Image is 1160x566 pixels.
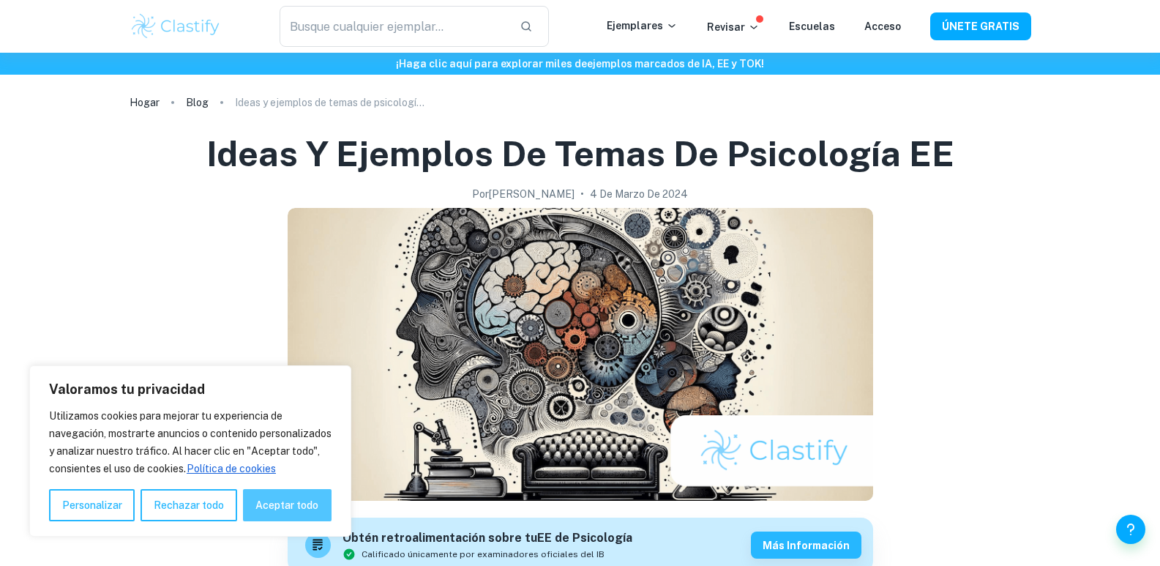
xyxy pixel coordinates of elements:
[206,133,954,174] font: Ideas y ejemplos de temas de psicología EE
[590,188,688,200] font: 4 de marzo de 2024
[864,21,901,32] a: Acceso
[707,21,745,33] font: Revisar
[49,489,135,521] button: Personalizar
[763,540,850,551] font: Más información
[1116,515,1145,544] button: Ayuda y comentarios
[489,188,575,200] font: [PERSON_NAME]
[186,97,209,108] font: Blog
[537,531,632,545] font: EE de Psicología
[130,97,160,108] font: Hogar
[62,499,122,511] font: Personalizar
[29,365,351,537] div: Valoramos tu privacidad
[187,463,276,474] font: Política de cookies
[761,58,764,70] font: !
[49,410,332,474] font: Utilizamos cookies para mejorar tu experiencia de navegación, mostrarte anuncios o contenido pers...
[255,499,318,511] font: Aceptar todo
[751,532,861,559] button: Más información
[580,188,584,200] font: •
[235,97,438,108] font: Ideas y ejemplos de temas de psicología EE
[186,462,277,475] a: Cookie Policy
[288,208,873,501] img: Ideas y ejemplos de temas de psicología EE (imagen de portada)
[280,6,508,47] input: Busque cualquier ejemplar...
[396,58,587,70] font: ¡Haga clic aquí para explorar miles de
[243,489,332,521] button: Aceptar todo
[343,531,537,545] font: Obtén retroalimentación sobre tu
[130,92,160,113] a: Hogar
[186,92,209,113] a: Blog
[362,549,605,559] font: Calificado únicamente por examinadores oficiales del IB
[930,12,1031,40] button: ÚNETE GRATIS
[942,21,1019,33] font: ÚNETE GRATIS
[49,381,205,397] font: Valoramos tu privacidad
[130,12,222,41] img: Logotipo de Clastify
[587,58,761,70] font: ejemplos marcados de IA, EE y TOK
[607,20,663,31] font: Ejemplares
[279,462,280,475] a: Política de cookies
[472,188,489,200] font: Por
[154,499,224,511] font: Rechazar todo
[141,489,236,521] button: Rechazar todo
[789,21,835,32] a: Escuelas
